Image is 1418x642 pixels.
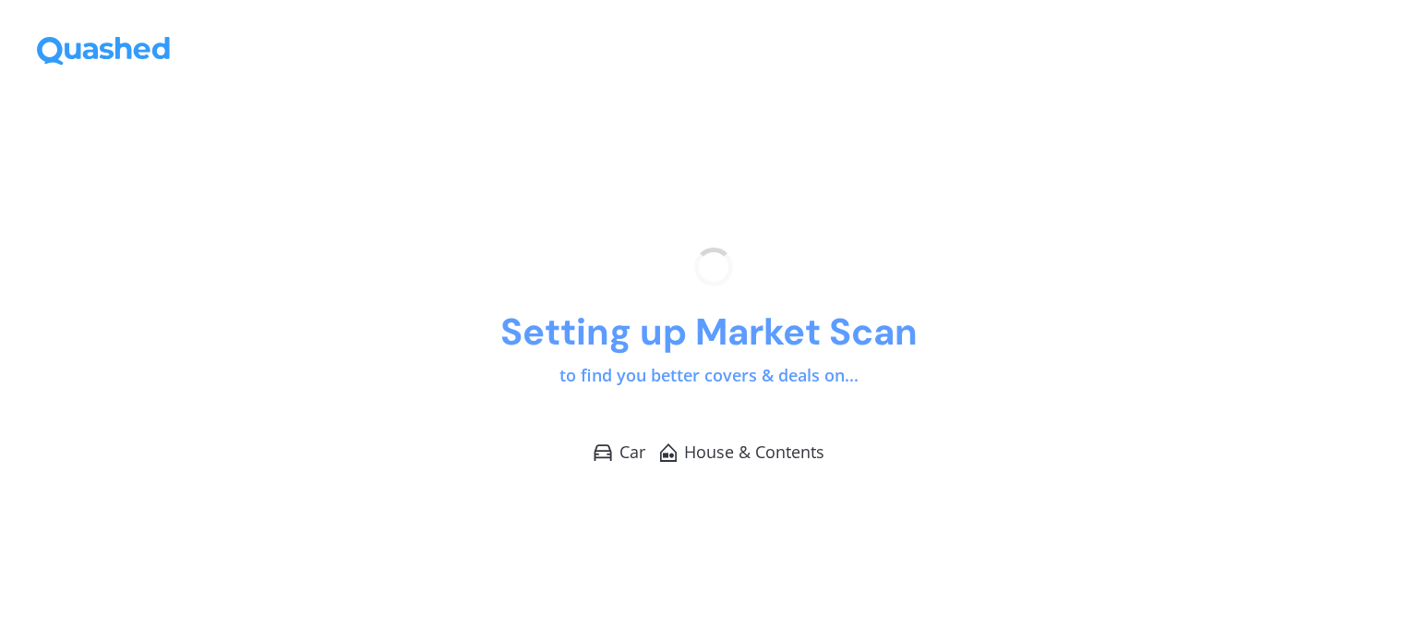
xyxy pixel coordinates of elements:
[559,364,859,388] p: to find you better covers & deals on...
[594,444,612,461] img: Car
[684,441,824,464] span: House & Contents
[660,443,678,462] img: House & Contents
[619,441,645,464] span: Car
[500,309,918,356] h1: Setting up Market Scan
